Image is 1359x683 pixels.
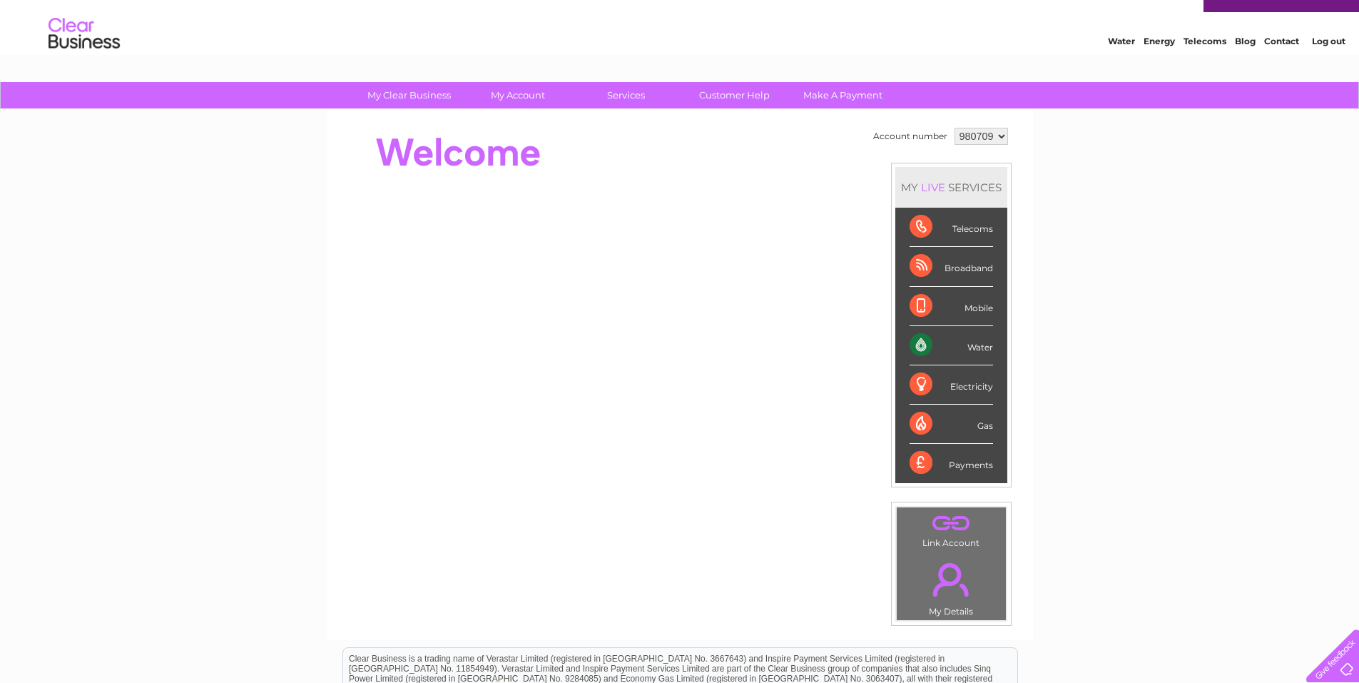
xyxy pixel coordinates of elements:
[900,511,1002,536] a: .
[900,555,1002,604] a: .
[567,82,685,108] a: Services
[1264,61,1299,71] a: Contact
[1184,61,1226,71] a: Telecoms
[896,507,1007,552] td: Link Account
[676,82,793,108] a: Customer Help
[918,181,948,194] div: LIVE
[459,82,576,108] a: My Account
[910,365,993,405] div: Electricity
[1108,61,1135,71] a: Water
[910,444,993,482] div: Payments
[784,82,902,108] a: Make A Payment
[1090,7,1189,25] a: 0333 014 3131
[910,287,993,326] div: Mobile
[910,208,993,247] div: Telecoms
[895,167,1007,208] div: MY SERVICES
[910,326,993,365] div: Water
[343,8,1017,69] div: Clear Business is a trading name of Verastar Limited (registered in [GEOGRAPHIC_DATA] No. 3667643...
[870,124,951,148] td: Account number
[1235,61,1256,71] a: Blog
[910,247,993,286] div: Broadband
[1144,61,1175,71] a: Energy
[910,405,993,444] div: Gas
[48,37,121,81] img: logo.png
[350,82,468,108] a: My Clear Business
[1312,61,1345,71] a: Log out
[896,551,1007,621] td: My Details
